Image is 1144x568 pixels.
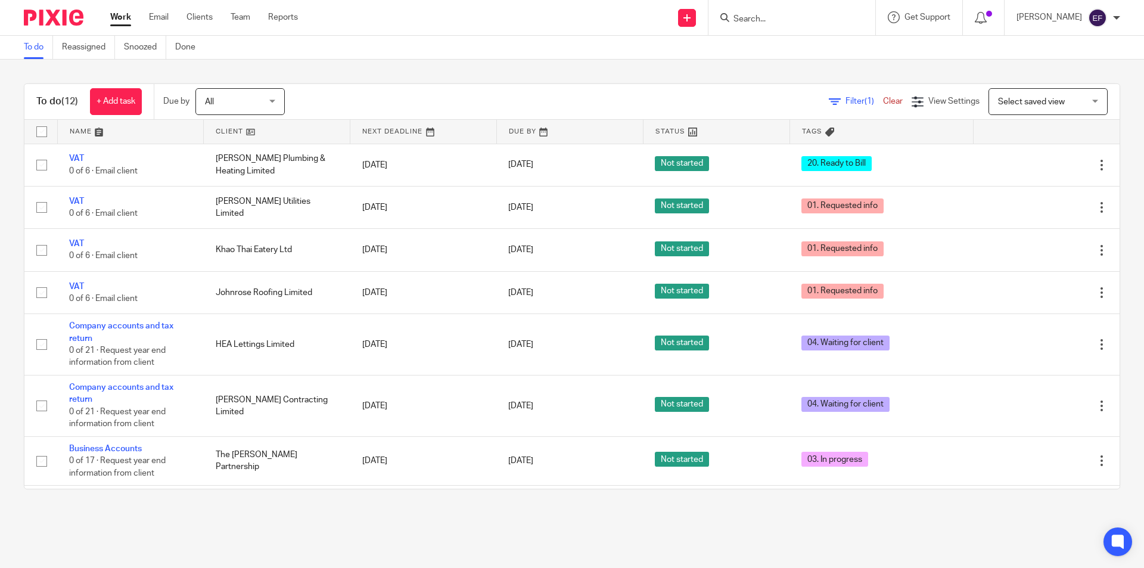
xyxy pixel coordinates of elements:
[508,402,533,410] span: [DATE]
[350,271,497,314] td: [DATE]
[350,375,497,436] td: [DATE]
[655,156,709,171] span: Not started
[163,95,189,107] p: Due by
[204,144,350,186] td: [PERSON_NAME] Plumbing & Heating Limited
[1016,11,1082,23] p: [PERSON_NAME]
[1088,8,1107,27] img: svg%3E
[24,10,83,26] img: Pixie
[732,14,840,25] input: Search
[204,486,350,528] td: [PERSON_NAME]
[802,128,822,135] span: Tags
[69,294,138,303] span: 0 of 6 · Email client
[508,457,533,465] span: [DATE]
[350,436,497,485] td: [DATE]
[69,240,84,248] a: VAT
[508,203,533,212] span: [DATE]
[865,97,874,105] span: (1)
[204,271,350,314] td: Johnrose Roofing Limited
[69,408,166,429] span: 0 of 21 · Request year end information from client
[69,197,84,206] a: VAT
[655,336,709,350] span: Not started
[350,314,497,375] td: [DATE]
[69,154,84,163] a: VAT
[204,186,350,228] td: [PERSON_NAME] Utilities Limited
[350,186,497,228] td: [DATE]
[36,95,78,108] h1: To do
[90,88,142,115] a: + Add task
[904,13,950,21] span: Get Support
[61,97,78,106] span: (12)
[350,229,497,271] td: [DATE]
[62,36,115,59] a: Reassigned
[186,11,213,23] a: Clients
[801,452,868,467] span: 03. In progress
[801,284,884,299] span: 01. Requested info
[110,11,131,23] a: Work
[69,383,173,404] a: Company accounts and tax return
[69,283,84,291] a: VAT
[508,246,533,254] span: [DATE]
[801,241,884,256] span: 01. Requested info
[655,198,709,213] span: Not started
[883,97,903,105] a: Clear
[655,452,709,467] span: Not started
[801,397,890,412] span: 04. Waiting for client
[655,241,709,256] span: Not started
[175,36,204,59] a: Done
[69,209,138,218] span: 0 of 6 · Email client
[204,229,350,271] td: Khao Thai Eatery Ltd
[655,397,709,412] span: Not started
[655,284,709,299] span: Not started
[204,314,350,375] td: HEA Lettings Limited
[231,11,250,23] a: Team
[69,445,142,453] a: Business Accounts
[508,161,533,169] span: [DATE]
[24,36,53,59] a: To do
[508,288,533,297] span: [DATE]
[801,336,890,350] span: 04. Waiting for client
[69,167,138,175] span: 0 of 6 · Email client
[801,198,884,213] span: 01. Requested info
[928,97,980,105] span: View Settings
[998,98,1065,106] span: Select saved view
[350,144,497,186] td: [DATE]
[124,36,166,59] a: Snoozed
[508,340,533,349] span: [DATE]
[204,375,350,436] td: [PERSON_NAME] Contracting Limited
[69,322,173,342] a: Company accounts and tax return
[69,457,166,477] span: 0 of 17 · Request year end information from client
[801,156,872,171] span: 20. Ready to Bill
[350,486,497,528] td: [DATE]
[69,252,138,260] span: 0 of 6 · Email client
[845,97,883,105] span: Filter
[204,436,350,485] td: The [PERSON_NAME] Partnership
[268,11,298,23] a: Reports
[149,11,169,23] a: Email
[205,98,214,106] span: All
[69,346,166,367] span: 0 of 21 · Request year end information from client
